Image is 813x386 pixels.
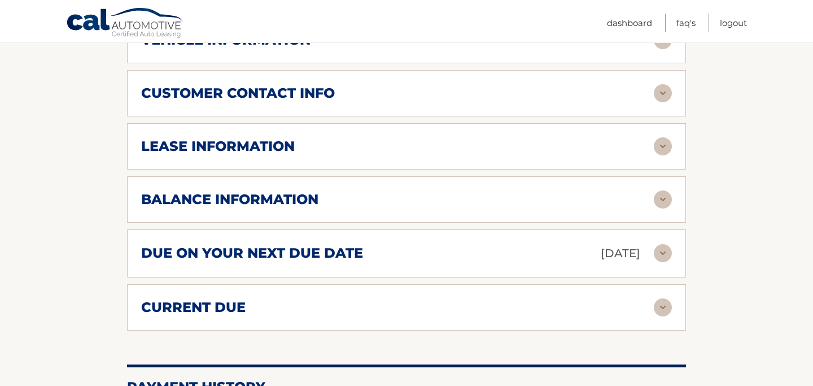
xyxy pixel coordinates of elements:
[654,137,672,155] img: accordion-rest.svg
[601,244,640,263] p: [DATE]
[654,244,672,262] img: accordion-rest.svg
[654,298,672,316] img: accordion-rest.svg
[141,299,246,316] h2: current due
[654,190,672,209] img: accordion-rest.svg
[141,245,363,262] h2: due on your next due date
[607,14,652,32] a: Dashboard
[141,191,318,208] h2: balance information
[676,14,696,32] a: FAQ's
[141,85,335,102] h2: customer contact info
[141,138,295,155] h2: lease information
[654,84,672,102] img: accordion-rest.svg
[720,14,747,32] a: Logout
[66,7,185,40] a: Cal Automotive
